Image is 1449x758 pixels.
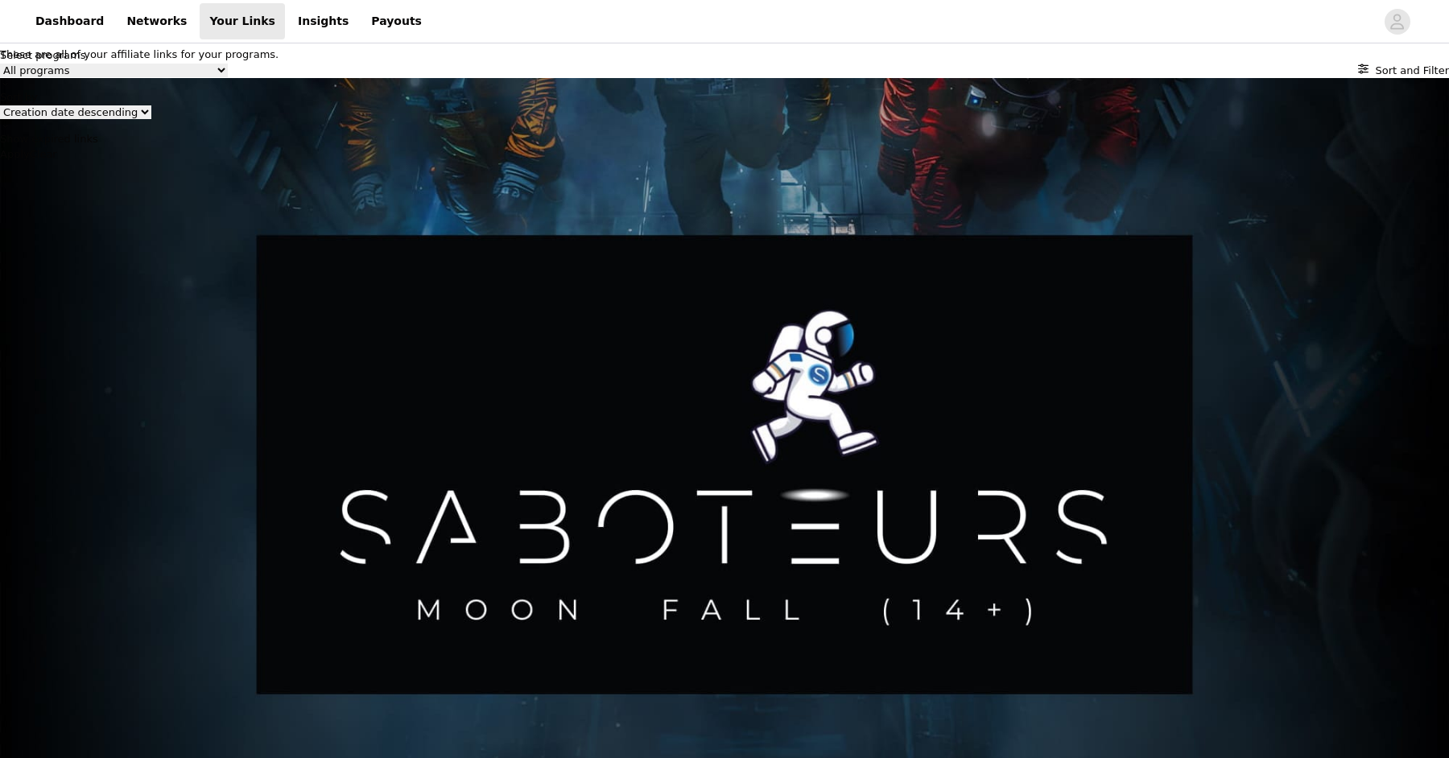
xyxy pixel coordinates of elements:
[30,146,57,163] button: Clear
[288,3,358,39] a: Insights
[361,3,431,39] a: Payouts
[26,3,114,39] a: Dashboard
[117,3,196,39] a: Networks
[200,3,285,39] a: Your Links
[1389,9,1405,35] div: avatar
